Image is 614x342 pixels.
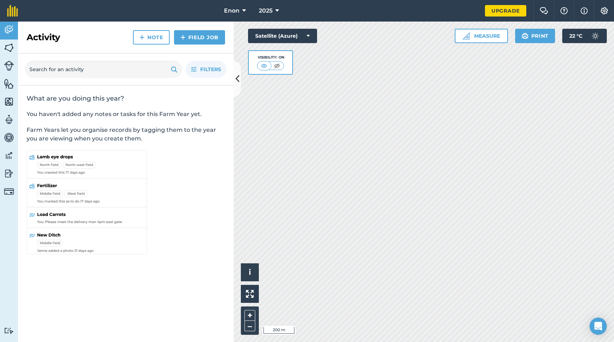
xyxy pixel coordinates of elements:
img: svg+xml;base64,PHN2ZyB4bWxucz0iaHR0cDovL3d3dy53My5vcmcvMjAwMC9zdmciIHdpZHRoPSI1MCIgaGVpZ2h0PSI0MC... [272,62,281,69]
img: svg+xml;base64,PHN2ZyB4bWxucz0iaHR0cDovL3d3dy53My5vcmcvMjAwMC9zdmciIHdpZHRoPSIxNyIgaGVpZ2h0PSIxNy... [581,6,588,15]
h2: Activity [27,32,60,43]
img: svg+xml;base64,PD94bWwgdmVyc2lvbj0iMS4wIiBlbmNvZGluZz0idXRmLTgiPz4KPCEtLSBHZW5lcmF0b3I6IEFkb2JlIE... [4,150,14,161]
button: Measure [455,29,508,43]
img: Ruler icon [463,32,470,40]
img: svg+xml;base64,PHN2ZyB4bWxucz0iaHR0cDovL3d3dy53My5vcmcvMjAwMC9zdmciIHdpZHRoPSIxNCIgaGVpZ2h0PSIyNC... [180,33,185,42]
input: Search for an activity [25,61,182,78]
img: svg+xml;base64,PD94bWwgdmVyc2lvbj0iMS4wIiBlbmNvZGluZz0idXRmLTgiPz4KPCEtLSBHZW5lcmF0b3I6IEFkb2JlIE... [4,114,14,125]
img: svg+xml;base64,PHN2ZyB4bWxucz0iaHR0cDovL3d3dy53My5vcmcvMjAwMC9zdmciIHdpZHRoPSI1NiIgaGVpZ2h0PSI2MC... [4,78,14,89]
img: svg+xml;base64,PD94bWwgdmVyc2lvbj0iMS4wIiBlbmNvZGluZz0idXRmLTgiPz4KPCEtLSBHZW5lcmF0b3I6IEFkb2JlIE... [588,29,602,43]
h2: What are you doing this year? [27,94,225,103]
a: Field Job [174,30,225,45]
button: Print [515,29,555,43]
span: Filters [200,65,221,73]
p: Farm Years let you organise records by tagging them to the year you are viewing when you create t... [27,126,225,143]
img: svg+xml;base64,PHN2ZyB4bWxucz0iaHR0cDovL3d3dy53My5vcmcvMjAwMC9zdmciIHdpZHRoPSIxOSIgaGVpZ2h0PSIyNC... [171,65,178,74]
span: i [249,268,251,277]
p: You haven't added any notes or tasks for this Farm Year yet. [27,110,225,119]
img: svg+xml;base64,PHN2ZyB4bWxucz0iaHR0cDovL3d3dy53My5vcmcvMjAwMC9zdmciIHdpZHRoPSI1NiIgaGVpZ2h0PSI2MC... [4,42,14,53]
img: svg+xml;base64,PHN2ZyB4bWxucz0iaHR0cDovL3d3dy53My5vcmcvMjAwMC9zdmciIHdpZHRoPSIxOSIgaGVpZ2h0PSIyNC... [522,32,528,40]
img: svg+xml;base64,PD94bWwgdmVyc2lvbj0iMS4wIiBlbmNvZGluZz0idXRmLTgiPz4KPCEtLSBHZW5lcmF0b3I6IEFkb2JlIE... [4,168,14,179]
a: Upgrade [485,5,526,17]
button: + [244,310,255,321]
a: Note [133,30,170,45]
span: 2025 [259,6,272,15]
span: Enon [224,6,239,15]
button: Satellite (Azure) [248,29,317,43]
img: svg+xml;base64,PD94bWwgdmVyc2lvbj0iMS4wIiBlbmNvZGluZz0idXRmLTgiPz4KPCEtLSBHZW5lcmF0b3I6IEFkb2JlIE... [4,24,14,35]
img: A question mark icon [560,7,568,14]
img: fieldmargin Logo [7,5,18,17]
img: Four arrows, one pointing top left, one top right, one bottom right and the last bottom left [246,290,254,298]
div: Open Intercom Messenger [590,318,607,335]
img: svg+xml;base64,PHN2ZyB4bWxucz0iaHR0cDovL3d3dy53My5vcmcvMjAwMC9zdmciIHdpZHRoPSI1NiIgaGVpZ2h0PSI2MC... [4,96,14,107]
button: Filters [185,61,226,78]
img: svg+xml;base64,PD94bWwgdmVyc2lvbj0iMS4wIiBlbmNvZGluZz0idXRmLTgiPz4KPCEtLSBHZW5lcmF0b3I6IEFkb2JlIE... [4,132,14,143]
img: svg+xml;base64,PHN2ZyB4bWxucz0iaHR0cDovL3d3dy53My5vcmcvMjAwMC9zdmciIHdpZHRoPSIxNCIgaGVpZ2h0PSIyNC... [139,33,145,42]
button: 22 °C [562,29,607,43]
span: 22 ° C [569,29,582,43]
button: – [244,321,255,331]
img: Two speech bubbles overlapping with the left bubble in the forefront [540,7,548,14]
img: svg+xml;base64,PHN2ZyB4bWxucz0iaHR0cDovL3d3dy53My5vcmcvMjAwMC9zdmciIHdpZHRoPSI1MCIgaGVpZ2h0PSI0MC... [260,62,269,69]
img: svg+xml;base64,PD94bWwgdmVyc2lvbj0iMS4wIiBlbmNvZGluZz0idXRmLTgiPz4KPCEtLSBHZW5lcmF0b3I6IEFkb2JlIE... [4,186,14,197]
img: svg+xml;base64,PD94bWwgdmVyc2lvbj0iMS4wIiBlbmNvZGluZz0idXRmLTgiPz4KPCEtLSBHZW5lcmF0b3I6IEFkb2JlIE... [4,327,14,334]
img: A cog icon [600,7,609,14]
button: i [241,263,259,281]
img: svg+xml;base64,PD94bWwgdmVyc2lvbj0iMS4wIiBlbmNvZGluZz0idXRmLTgiPz4KPCEtLSBHZW5lcmF0b3I6IEFkb2JlIE... [4,61,14,71]
div: Visibility: On [257,55,284,60]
